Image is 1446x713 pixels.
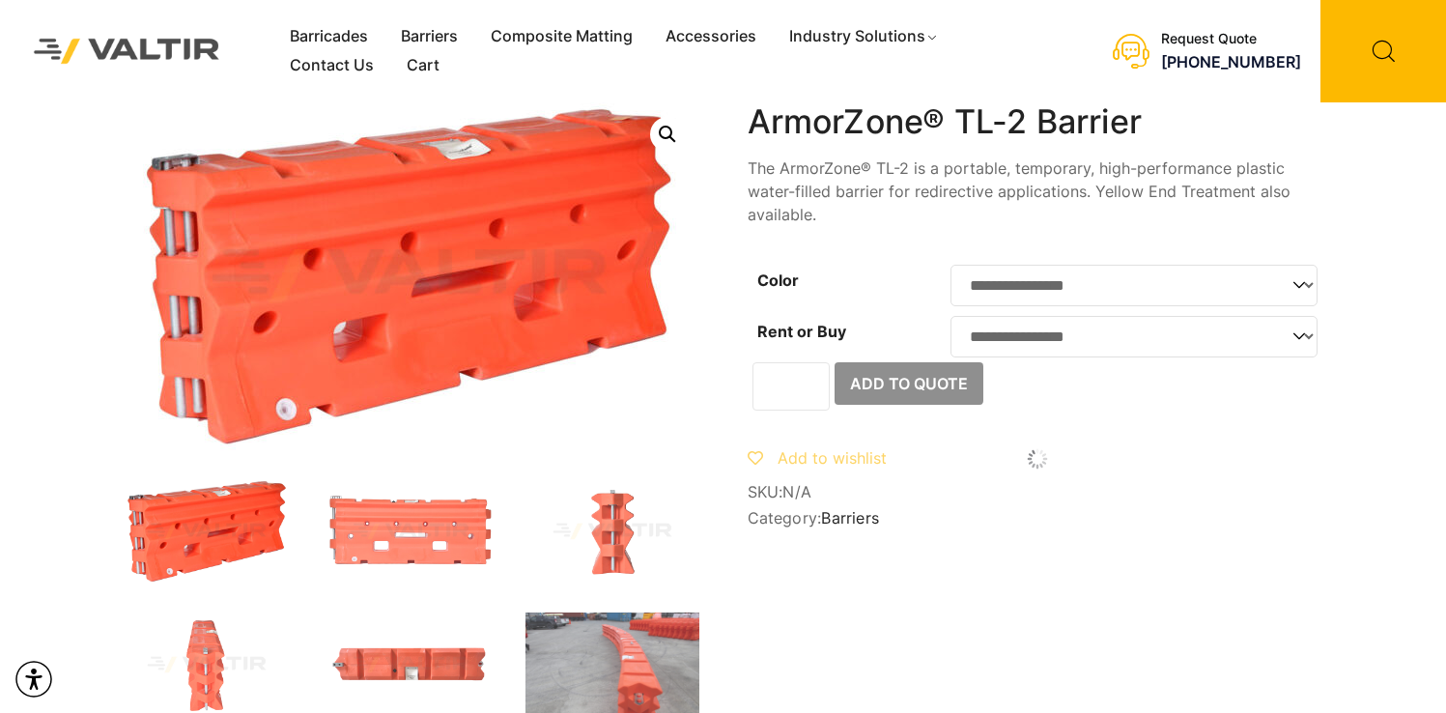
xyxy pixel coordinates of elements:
[273,22,384,51] a: Barricades
[273,51,390,80] a: Contact Us
[757,271,799,290] label: Color
[1161,52,1301,71] a: [PHONE_NUMBER]
[757,322,846,341] label: Rent or Buy
[1161,31,1301,47] div: Request Quote
[782,482,811,501] span: N/A
[323,479,496,584] img: Armorzone_Org_Front.jpg
[748,157,1327,226] p: The ArmorZone® TL-2 is a portable, temporary, high-performance plastic water-filled barrier for r...
[748,509,1327,528] span: Category:
[650,117,685,152] a: 🔍
[821,508,879,528] a: Barriers
[773,22,955,51] a: Industry Solutions
[748,483,1327,501] span: SKU:
[120,479,294,584] img: ArmorZone_Org_3Q.jpg
[835,362,983,405] button: Add to Quote
[748,102,1327,142] h1: ArmorZone® TL-2 Barrier
[525,479,699,584] img: Armorzone_Org_Side.jpg
[384,22,474,51] a: Barriers
[14,19,240,83] img: Valtir Rentals
[390,51,456,80] a: Cart
[752,362,830,411] input: Product quantity
[474,22,649,51] a: Composite Matting
[649,22,773,51] a: Accessories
